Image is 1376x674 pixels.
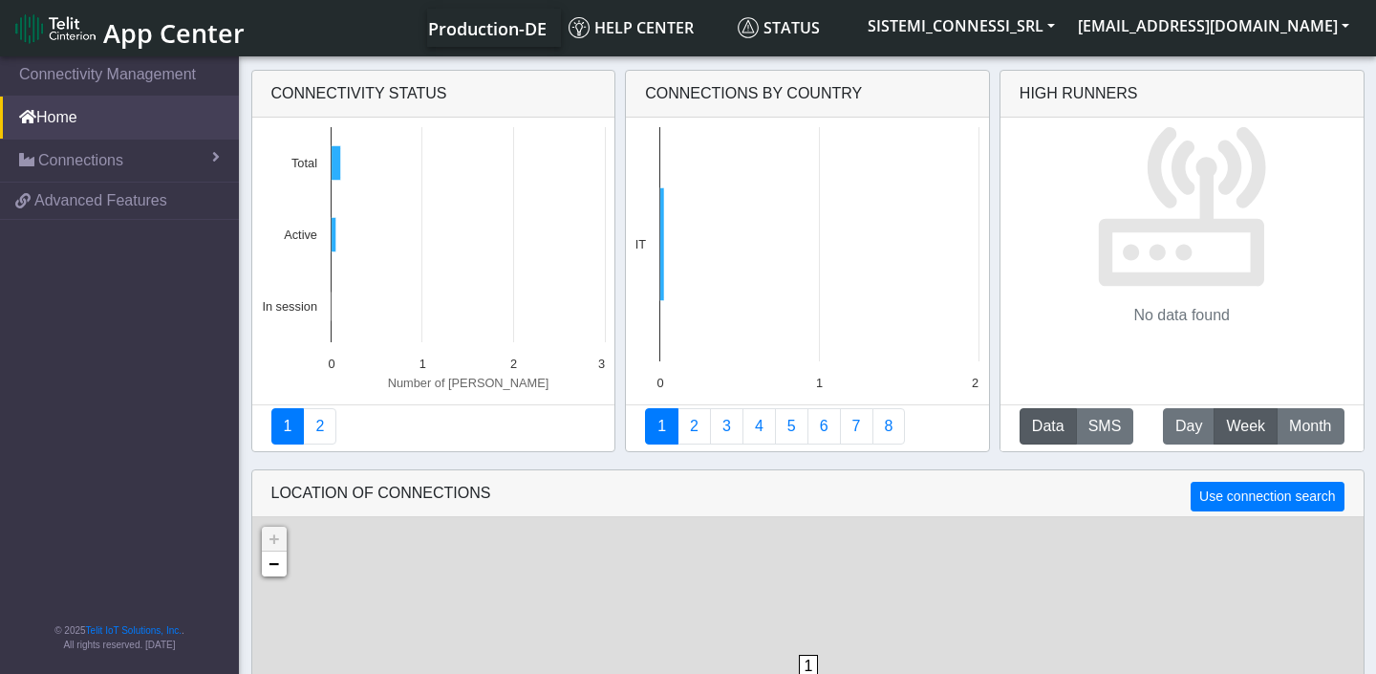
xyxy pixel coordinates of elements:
span: Help center [569,17,694,38]
img: No data found [1096,118,1267,289]
p: No data found [1133,304,1230,327]
button: Week [1214,408,1278,445]
span: Status [738,17,820,38]
text: 0 [328,357,334,371]
span: App Center [103,15,245,51]
img: status.svg [738,17,759,38]
div: Connections By Country [626,71,989,118]
a: Connections By Carrier [742,408,776,445]
span: Connections [38,149,123,172]
span: Week [1226,415,1265,438]
a: Your current platform instance [427,9,546,47]
nav: Summary paging [645,408,970,445]
img: knowledge.svg [569,17,590,38]
a: Zoom in [262,527,287,552]
span: Advanced Features [34,189,167,212]
text: 1 [816,376,823,390]
a: Usage by Carrier [775,408,808,445]
img: logo-telit-cinterion-gw-new.png [15,13,96,44]
a: Connections By Country [645,408,678,445]
a: Zero Session [840,408,873,445]
button: [EMAIL_ADDRESS][DOMAIN_NAME] [1066,9,1361,43]
a: App Center [15,8,242,49]
a: Telit IoT Solutions, Inc. [86,625,182,636]
a: Connectivity status [271,408,305,445]
button: Day [1163,408,1215,445]
text: 2 [510,357,517,371]
text: In session [262,299,317,314]
a: Not Connected for 30 days [872,408,906,445]
a: Status [730,9,856,47]
div: Connectivity status [252,71,615,118]
a: Carrier [677,408,711,445]
button: SISTEMI_CONNESSI_SRL [856,9,1066,43]
a: Zoom out [262,552,287,576]
text: 3 [597,357,604,371]
text: Active [284,228,317,242]
span: Production-DE [428,17,547,40]
a: Help center [561,9,730,47]
button: Month [1277,408,1344,445]
a: Deployment status [303,408,336,445]
a: 14 Days Trend [807,408,841,445]
div: LOCATION OF CONNECTIONS [252,470,1364,517]
span: Day [1175,415,1202,438]
button: SMS [1076,408,1134,445]
span: Month [1289,415,1331,438]
div: High Runners [1020,82,1138,105]
text: Number of [PERSON_NAME] [387,376,548,390]
text: IT [635,237,647,251]
text: 1 [419,357,425,371]
button: Use connection search [1191,482,1344,511]
nav: Summary paging [271,408,596,445]
a: Usage per Country [710,408,743,445]
text: 0 [657,376,664,390]
text: Total [290,156,316,170]
text: 2 [972,376,978,390]
button: Data [1020,408,1077,445]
